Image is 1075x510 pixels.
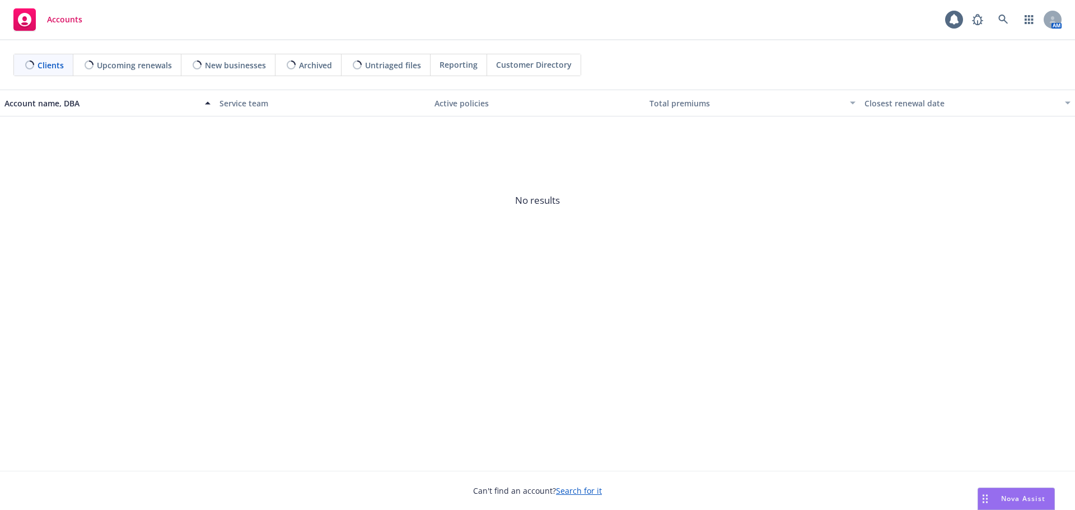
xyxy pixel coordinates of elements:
span: Customer Directory [496,59,572,71]
button: Closest renewal date [860,90,1075,116]
span: Reporting [440,59,478,71]
a: Report a Bug [966,8,989,31]
a: Accounts [9,4,87,35]
a: Search for it [556,485,602,496]
button: Nova Assist [978,488,1055,510]
a: Search [992,8,1015,31]
div: Account name, DBA [4,97,198,109]
a: Switch app [1018,8,1040,31]
button: Service team [215,90,430,116]
span: Nova Assist [1001,494,1045,503]
button: Total premiums [645,90,860,116]
div: Closest renewal date [864,97,1058,109]
span: Archived [299,59,332,71]
span: Untriaged files [365,59,421,71]
div: Active policies [434,97,641,109]
span: Clients [38,59,64,71]
span: Can't find an account? [473,485,602,497]
span: New businesses [205,59,266,71]
div: Drag to move [978,488,992,509]
span: Upcoming renewals [97,59,172,71]
div: Total premiums [649,97,843,109]
span: Accounts [47,15,82,24]
div: Service team [219,97,426,109]
button: Active policies [430,90,645,116]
